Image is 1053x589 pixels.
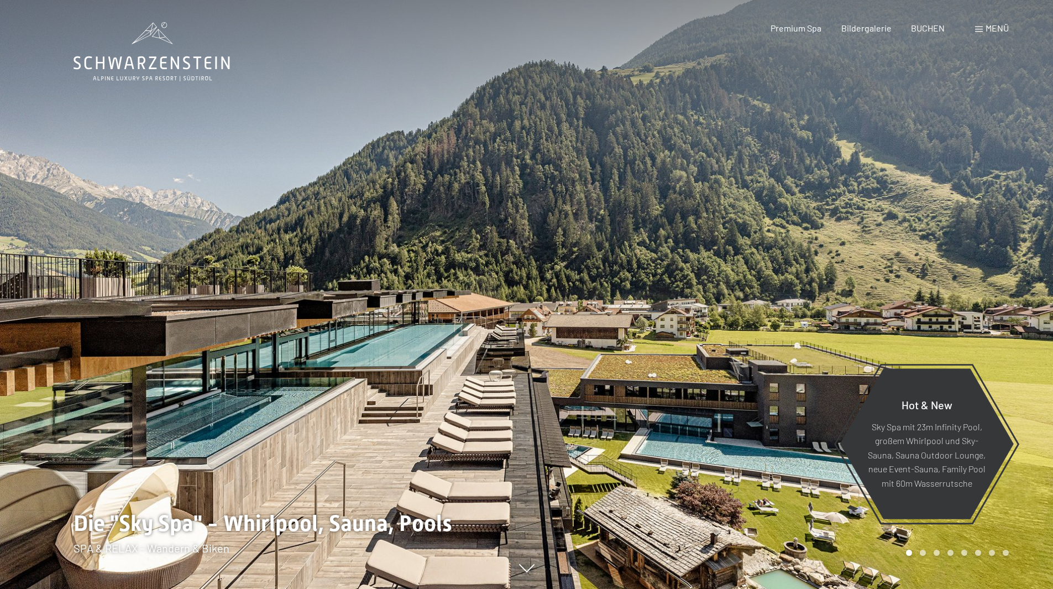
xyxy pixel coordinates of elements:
a: BUCHEN [911,23,945,33]
div: Carousel Page 6 [975,550,981,556]
div: Carousel Page 4 [947,550,954,556]
p: Sky Spa mit 23m Infinity Pool, großem Whirlpool und Sky-Sauna, Sauna Outdoor Lounge, neue Event-S... [867,419,987,490]
span: Hot & New [902,398,952,411]
div: Carousel Page 3 [934,550,940,556]
div: Carousel Page 2 [920,550,926,556]
a: Premium Spa [771,23,821,33]
div: Carousel Page 8 [1003,550,1009,556]
div: Carousel Pagination [902,550,1009,556]
a: Bildergalerie [841,23,892,33]
span: Menü [986,23,1009,33]
div: Carousel Page 5 [961,550,967,556]
a: Hot & New Sky Spa mit 23m Infinity Pool, großem Whirlpool und Sky-Sauna, Sauna Outdoor Lounge, ne... [839,368,1014,520]
div: Carousel Page 7 [989,550,995,556]
div: Carousel Page 1 (Current Slide) [906,550,912,556]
